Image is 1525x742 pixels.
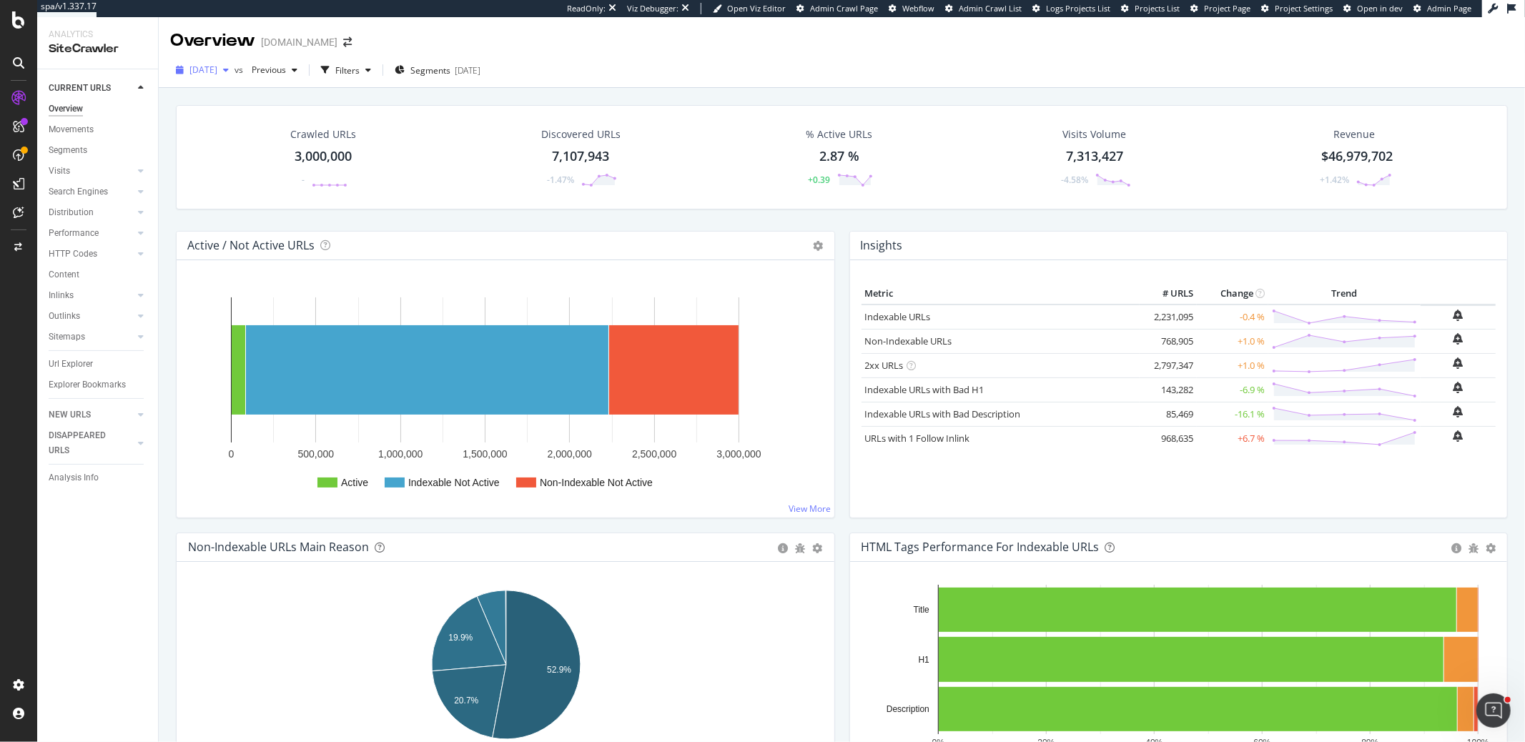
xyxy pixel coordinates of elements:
[727,3,786,14] span: Open Viz Editor
[1204,3,1250,14] span: Project Page
[918,655,929,665] text: H1
[796,3,878,14] a: Admin Crawl Page
[1451,543,1461,553] div: circle-info
[49,184,134,199] a: Search Engines
[1343,3,1403,14] a: Open in dev
[261,35,337,49] div: [DOMAIN_NAME]
[1046,3,1110,14] span: Logs Projects List
[1268,283,1421,305] th: Trend
[315,59,377,81] button: Filters
[1032,3,1110,14] a: Logs Projects List
[1454,357,1464,369] div: bell-plus
[865,407,1021,420] a: Indexable URLs with Bad Description
[959,3,1022,14] span: Admin Crawl List
[819,147,859,166] div: 2.87 %
[448,633,473,643] text: 19.9%
[865,383,984,396] a: Indexable URLs with Bad H1
[188,540,369,554] div: Non-Indexable URLs Main Reason
[49,164,134,179] a: Visits
[49,357,148,372] a: Url Explorer
[1140,377,1197,402] td: 143,282
[49,81,134,96] a: CURRENT URLS
[541,127,621,142] div: Discovered URLs
[1140,426,1197,450] td: 968,635
[49,309,134,324] a: Outlinks
[335,64,360,76] div: Filters
[235,64,246,76] span: vs
[1486,543,1496,553] div: gear
[865,359,904,372] a: 2xx URLs
[410,64,450,76] span: Segments
[49,122,148,137] a: Movements
[1140,402,1197,426] td: 85,469
[627,3,678,14] div: Viz Debugger:
[889,3,934,14] a: Webflow
[1135,3,1180,14] span: Projects List
[49,470,99,485] div: Analysis Info
[1140,283,1197,305] th: # URLS
[49,428,121,458] div: DISAPPEARED URLS
[49,267,79,282] div: Content
[49,102,148,117] a: Overview
[808,174,830,186] div: +0.39
[552,147,609,166] div: 7,107,943
[463,448,507,460] text: 1,500,000
[49,29,147,41] div: Analytics
[1063,127,1127,142] div: Visits Volume
[49,226,134,241] a: Performance
[862,540,1100,554] div: HTML Tags Performance for Indexable URLs
[49,377,126,392] div: Explorer Bookmarks
[1357,3,1403,14] span: Open in dev
[796,543,806,553] div: bug
[49,143,87,158] div: Segments
[945,3,1022,14] a: Admin Crawl List
[1197,305,1268,330] td: -0.4 %
[49,428,134,458] a: DISAPPEARED URLS
[49,470,148,485] a: Analysis Info
[170,59,235,81] button: [DATE]
[1454,333,1464,345] div: bell-plus
[389,59,486,81] button: Segments[DATE]
[295,147,352,166] div: 3,000,000
[1197,377,1268,402] td: -6.9 %
[49,205,94,220] div: Distribution
[49,407,91,422] div: NEW URLS
[779,543,789,553] div: circle-info
[865,335,952,347] a: Non-Indexable URLs
[49,377,148,392] a: Explorer Bookmarks
[716,448,761,460] text: 3,000,000
[1454,430,1464,442] div: bell-plus
[408,477,500,488] text: Indexable Not Active
[188,283,824,506] svg: A chart.
[1454,382,1464,393] div: bell-plus
[49,309,80,324] div: Outlinks
[189,64,217,76] span: 2025 Sep. 6th
[1140,353,1197,377] td: 2,797,347
[886,704,929,714] text: Description
[290,127,356,142] div: Crawled URLs
[1197,402,1268,426] td: -16.1 %
[378,448,423,460] text: 1,000,000
[540,477,653,488] text: Non-Indexable Not Active
[49,102,83,117] div: Overview
[302,174,305,186] div: -
[548,448,592,460] text: 2,000,000
[343,37,352,47] div: arrow-right-arrow-left
[913,605,929,615] text: Title
[49,247,134,262] a: HTTP Codes
[547,665,571,675] text: 52.9%
[49,41,147,57] div: SiteCrawler
[49,226,99,241] div: Performance
[806,127,872,142] div: % Active URLs
[49,357,93,372] div: Url Explorer
[49,143,148,158] a: Segments
[341,477,368,488] text: Active
[1197,329,1268,353] td: +1.0 %
[1140,305,1197,330] td: 2,231,095
[1197,353,1268,377] td: +1.0 %
[1334,127,1376,142] span: Revenue
[49,407,134,422] a: NEW URLS
[49,267,148,282] a: Content
[1275,3,1333,14] span: Project Settings
[49,330,85,345] div: Sitemaps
